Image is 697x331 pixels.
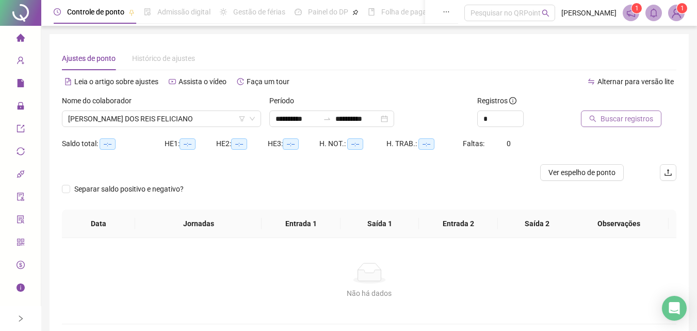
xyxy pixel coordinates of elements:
div: HE 2: [216,138,268,150]
span: bell [649,8,658,18]
span: ellipsis [443,8,450,15]
span: pushpin [128,9,135,15]
span: Buscar registros [601,113,653,124]
span: dollar [17,256,25,277]
span: clock-circle [54,8,61,15]
span: Gestão de férias [233,8,285,16]
span: to [323,115,331,123]
span: --:-- [100,138,116,150]
span: upload [664,168,672,177]
span: info-circle [17,279,25,300]
span: search [589,115,596,122]
span: down [249,116,255,122]
button: Buscar registros [581,111,661,127]
span: Painel do DP [308,8,348,16]
span: Histórico de ajustes [132,54,195,62]
span: Folha de pagamento [381,8,447,16]
img: 18104 [669,5,684,21]
th: Saída 2 [498,210,576,238]
span: pushpin [352,9,359,15]
span: swap [588,78,595,85]
span: notification [626,8,636,18]
span: Faltas: [463,139,486,148]
span: filter [239,116,245,122]
th: Jornadas [135,210,262,238]
span: sync [17,143,25,163]
span: file-done [144,8,151,15]
span: --:-- [283,138,299,150]
span: --:-- [347,138,363,150]
span: youtube [169,78,176,85]
div: Saldo total: [62,138,165,150]
th: Saída 1 [341,210,419,238]
span: file [17,74,25,95]
span: qrcode [17,233,25,254]
div: HE 1: [165,138,216,150]
span: --:-- [180,138,196,150]
span: swap-right [323,115,331,123]
span: search [542,9,549,17]
span: user-add [17,52,25,72]
label: Período [269,95,301,106]
span: --:-- [418,138,434,150]
div: H. NOT.: [319,138,386,150]
span: Alternar para versão lite [597,77,674,86]
span: Controle de ponto [67,8,124,16]
span: Faça um tour [247,77,289,86]
span: Ver espelho de ponto [548,167,615,178]
sup: Atualize o seu contato no menu Meus Dados [677,3,687,13]
span: right [17,315,24,322]
span: Assista o vídeo [179,77,226,86]
sup: 1 [631,3,642,13]
span: gift [17,302,25,322]
span: 0 [507,139,511,148]
span: Leia o artigo sobre ajustes [74,77,158,86]
span: sun [220,8,227,15]
button: Ver espelho de ponto [540,164,624,181]
span: Ajustes de ponto [62,54,116,62]
span: file-text [64,78,72,85]
label: Nome do colaborador [62,95,138,106]
span: book [368,8,375,15]
span: export [17,120,25,140]
div: HE 3: [268,138,319,150]
span: api [17,165,25,186]
th: Observações [569,210,669,238]
span: 1 [635,5,639,12]
span: Admissão digital [157,8,210,16]
span: ALLAN DOS REIS FELICIANO [68,111,255,127]
span: home [17,29,25,50]
span: solution [17,211,25,231]
th: Data [62,210,135,238]
span: dashboard [295,8,302,15]
span: [PERSON_NAME] [561,7,617,19]
th: Entrada 1 [262,210,340,238]
div: Open Intercom Messenger [662,296,687,321]
span: --:-- [231,138,247,150]
div: H. TRAB.: [386,138,463,150]
span: Registros [477,95,516,106]
span: 1 [680,5,684,12]
span: Separar saldo positivo e negativo? [70,183,188,195]
div: Não há dados [74,288,664,299]
span: audit [17,188,25,209]
span: info-circle [509,97,516,104]
span: lock [17,97,25,118]
span: history [237,78,244,85]
th: Entrada 2 [419,210,497,238]
span: Observações [577,218,660,229]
